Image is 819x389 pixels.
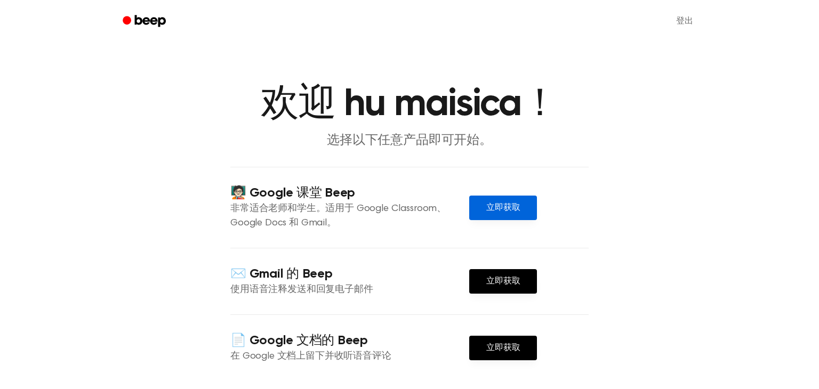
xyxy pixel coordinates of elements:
[469,196,537,220] a: 立即获取
[230,268,333,280] font: ✉️ Gmail 的 Beep
[230,204,446,228] font: 非常适合老师和学生。适用于 Google Classroom、Google Docs 和 Gmail。
[486,277,520,286] font: 立即获取
[469,336,537,360] a: 立即获取
[230,187,355,199] font: 🧑🏻‍🏫 Google 课堂 Beep
[665,9,704,34] a: 登出
[230,352,391,361] font: 在 Google 文档上留下并收听语音评论
[327,134,492,147] font: 选择以下任意产品即可开始。
[230,285,373,295] font: 使用语音注释发送和回复电子邮件
[486,204,520,212] font: 立即获取
[261,85,558,124] font: 欢迎 hu maisica！
[469,269,537,294] a: 立即获取
[676,17,693,26] font: 登出
[486,344,520,352] font: 立即获取
[230,334,368,347] font: 📄 Google 文档的 Beep
[115,11,175,32] a: 嘟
